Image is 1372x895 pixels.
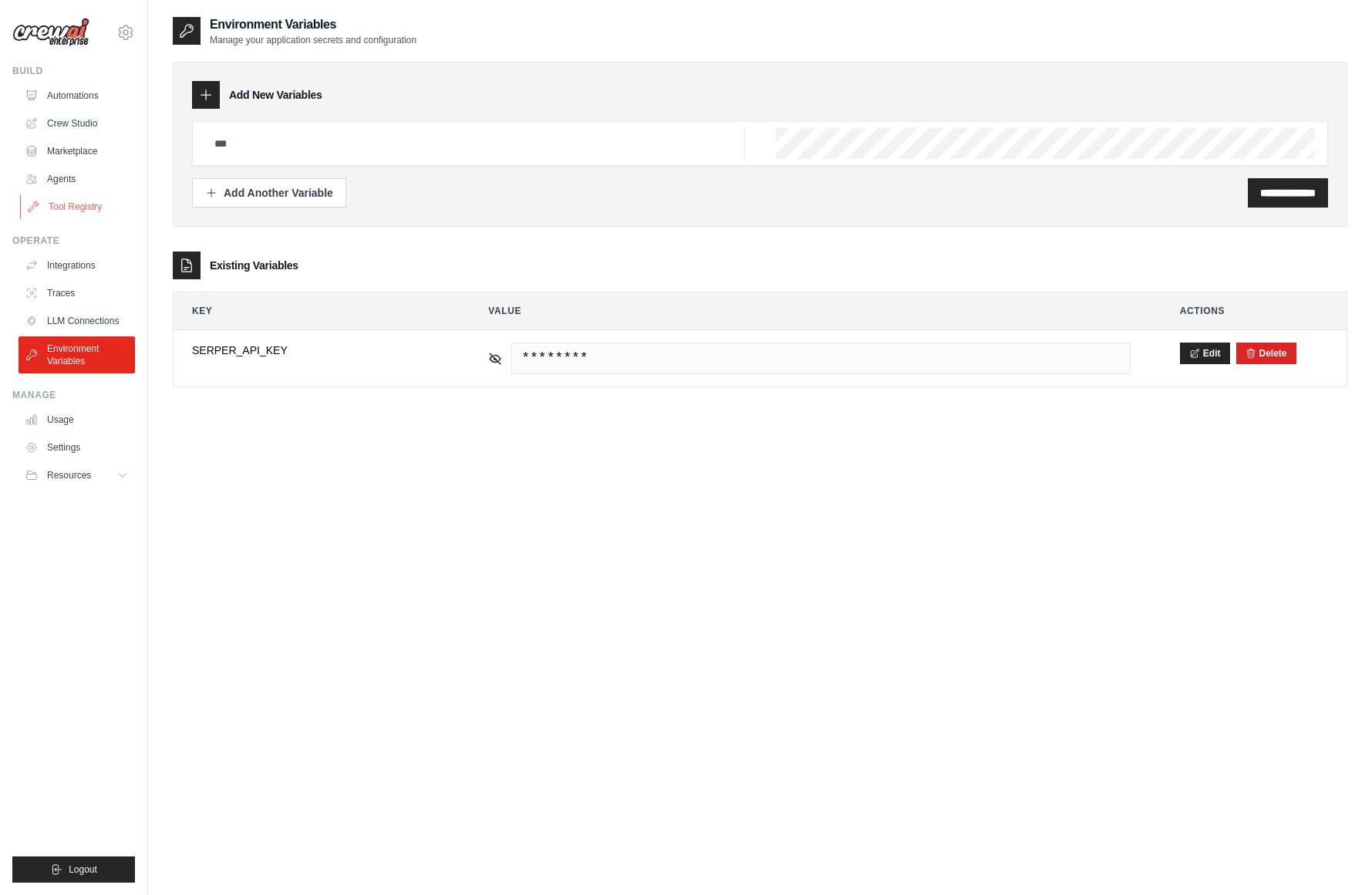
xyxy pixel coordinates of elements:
[19,139,135,164] a: Marketplace
[19,309,135,333] a: LLM Connections
[19,111,135,136] a: Crew Studio
[12,389,135,401] div: Manage
[19,336,135,373] a: Environment Variables
[19,167,135,191] a: Agents
[210,15,416,34] h2: Environment Variables
[174,292,457,329] th: Key
[192,178,346,208] button: Add Another Variable
[47,469,91,481] span: Resources
[210,258,298,273] h3: Existing Variables
[69,863,97,876] span: Logout
[12,235,135,247] div: Operate
[210,34,416,46] p: Manage your application secrets and configuration
[470,292,1149,329] th: Value
[229,87,322,103] h3: Add New Variables
[205,185,333,201] div: Add Another Variable
[19,281,135,306] a: Traces
[19,463,135,488] button: Resources
[19,253,135,278] a: Integrations
[192,343,439,358] span: SERPER_API_KEY
[1246,347,1287,360] button: Delete
[19,435,135,460] a: Settings
[20,194,137,219] a: Tool Registry
[12,65,135,77] div: Build
[19,407,135,432] a: Usage
[1161,292,1347,329] th: Actions
[12,18,89,47] img: Logo
[12,856,135,883] button: Logout
[1180,343,1230,364] button: Edit
[19,83,135,108] a: Automations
